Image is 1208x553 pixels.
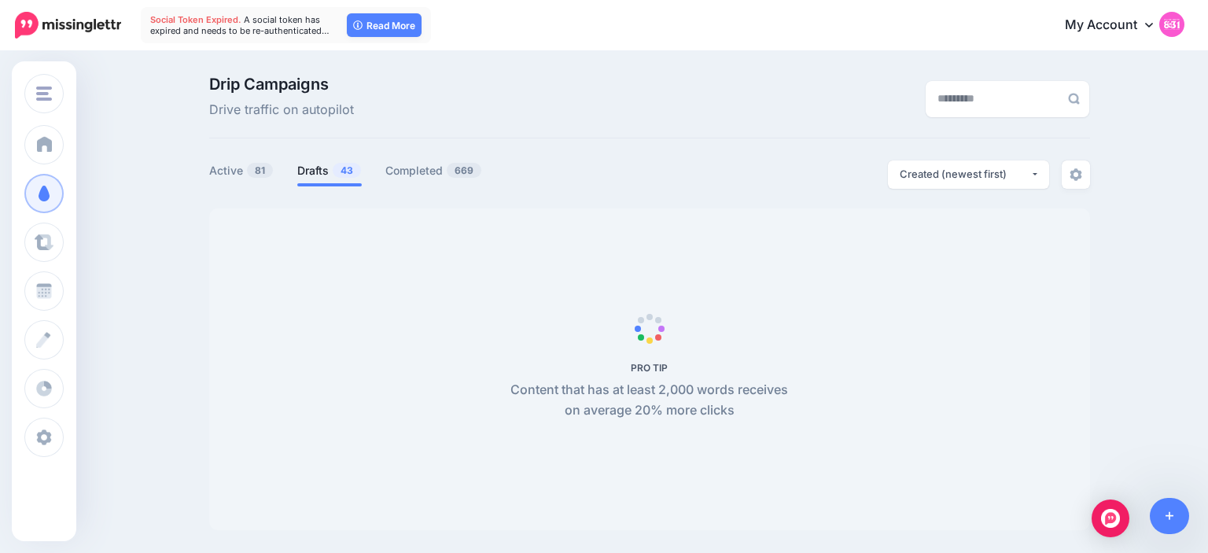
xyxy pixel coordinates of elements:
a: My Account [1049,6,1184,45]
a: Drafts43 [297,161,362,180]
div: Open Intercom Messenger [1092,500,1129,537]
img: Missinglettr [15,12,121,39]
a: Active81 [209,161,274,180]
a: Read More [347,13,422,37]
p: Content that has at least 2,000 words receives on average 20% more clicks [502,380,797,421]
span: A social token has expired and needs to be re-authenticated… [150,14,330,36]
span: Social Token Expired. [150,14,241,25]
img: search-grey-6.png [1068,93,1080,105]
span: 43 [333,163,361,178]
a: Completed669 [385,161,482,180]
h5: PRO TIP [502,362,797,374]
img: settings-grey.png [1070,168,1082,181]
img: menu.png [36,87,52,101]
span: 669 [447,163,481,178]
div: Created (newest first) [900,167,1030,182]
span: 81 [247,163,273,178]
span: Drip Campaigns [209,76,354,92]
span: Drive traffic on autopilot [209,100,354,120]
button: Created (newest first) [888,160,1049,189]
